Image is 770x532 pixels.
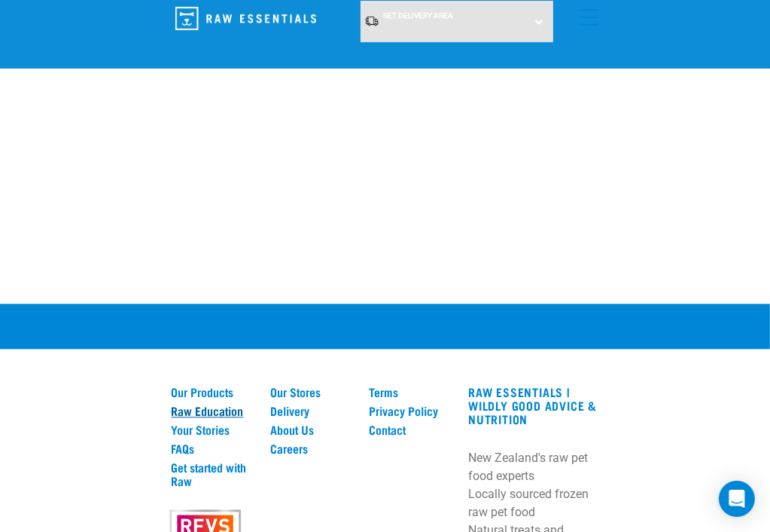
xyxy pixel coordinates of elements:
a: About Us [270,423,352,436]
a: Our Stores [270,385,352,399]
div: Open Intercom Messenger [719,481,755,517]
a: Raw Education [172,404,253,417]
img: van-moving.png [364,15,379,27]
img: Raw Essentials Logo [175,7,316,30]
a: Terms [370,385,451,399]
a: Your Stories [172,423,253,436]
a: Careers [270,442,352,455]
a: FAQs [172,442,253,455]
a: Get started with Raw [172,460,253,488]
a: Privacy Policy [370,404,451,417]
h3: RAW ESSENTIALS | Wildly Good Advice & Nutrition [468,385,598,426]
a: Our Products [172,385,253,399]
a: Contact [370,423,451,436]
span: Set Delivery Area [383,11,453,20]
a: Delivery [270,404,352,417]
